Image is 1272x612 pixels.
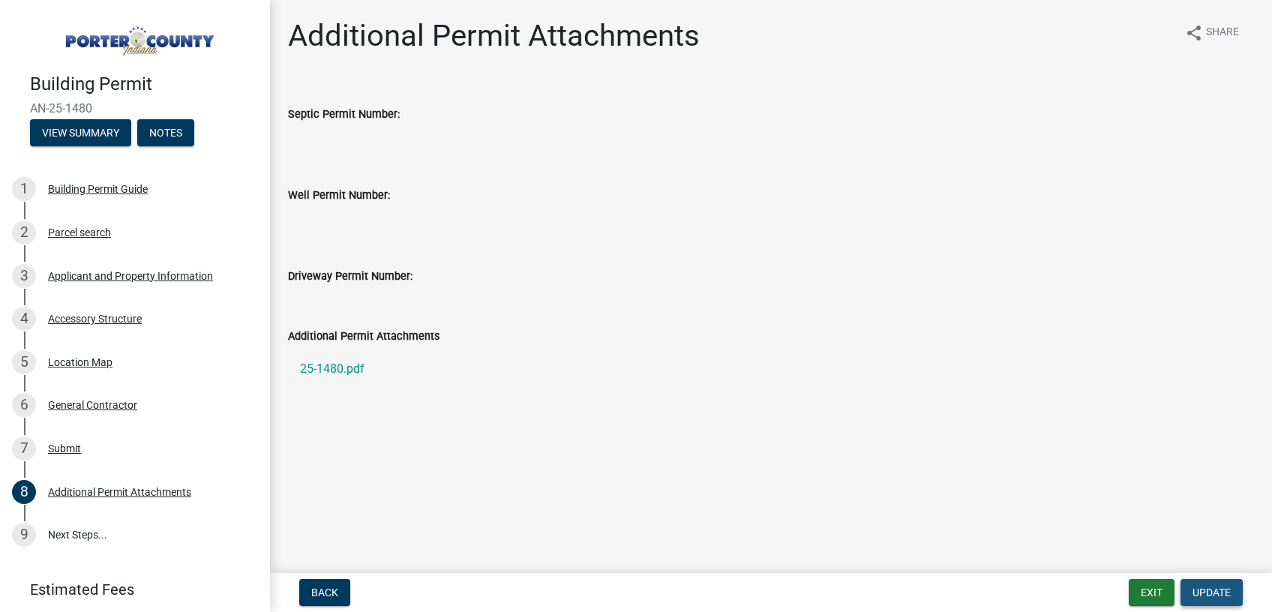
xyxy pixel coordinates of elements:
a: 25-1480.pdf [288,351,1254,387]
div: Building Permit Guide [48,184,148,194]
img: Porter County, Indiana [30,16,246,58]
div: 2 [12,220,36,244]
span: Back [311,586,338,598]
label: Well Permit Number: [288,190,390,201]
div: Accessory Structure [48,313,142,324]
div: 5 [12,350,36,374]
div: Additional Permit Attachments [48,487,191,497]
div: 7 [12,436,36,460]
wm-modal-confirm: Summary [30,127,131,139]
button: shareShare [1173,18,1251,47]
label: Additional Permit Attachments [288,331,439,342]
div: Location Map [48,357,112,367]
h1: Additional Permit Attachments [288,18,700,54]
h4: Building Permit [30,73,258,95]
div: Submit [48,443,81,454]
button: View Summary [30,119,131,146]
label: Driveway Permit Number: [288,271,412,282]
button: Back [299,579,350,606]
button: Update [1180,579,1243,606]
button: Exit [1129,579,1174,606]
div: General Contractor [48,400,137,410]
label: Septic Permit Number: [288,109,400,120]
div: 9 [12,523,36,547]
i: share [1185,24,1203,42]
div: 6 [12,393,36,417]
div: Applicant and Property Information [48,271,213,281]
div: Parcel search [48,227,111,238]
div: 1 [12,177,36,201]
span: Share [1206,24,1239,42]
div: 3 [12,264,36,288]
wm-modal-confirm: Notes [137,127,194,139]
span: AN-25-1480 [30,101,240,115]
div: 8 [12,480,36,504]
button: Notes [137,119,194,146]
div: 4 [12,307,36,331]
a: Estimated Fees [12,574,246,604]
span: Update [1192,586,1231,598]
